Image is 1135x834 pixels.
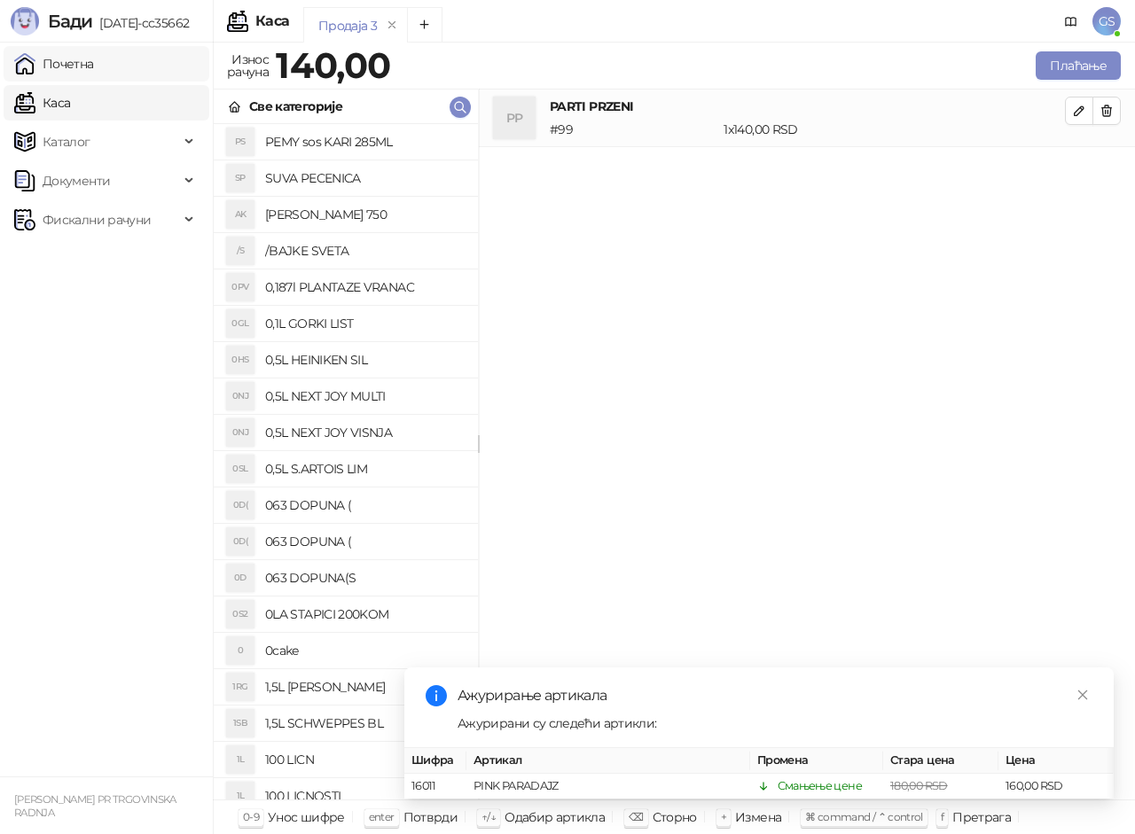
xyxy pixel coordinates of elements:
div: Износ рачуна [223,48,272,83]
div: Продаја 3 [318,16,377,35]
div: 0D( [226,491,254,519]
h4: 100 LICNOSTI [265,782,464,810]
div: 1SB [226,709,254,737]
button: remove [380,18,403,33]
h4: 0,187l PLANTAZE VRANAC [265,273,464,301]
div: Све категорије [249,97,342,116]
h4: 063 DOPUNA(S [265,564,464,592]
div: grid [214,124,478,799]
div: 0D( [226,527,254,556]
div: # 99 [546,120,720,139]
h4: PEMY sos KARI 285ML [265,128,464,156]
h4: 0,5L NEXT JOY MULTI [265,382,464,410]
strong: 140,00 [276,43,390,87]
div: Ажурирани су следећи артикли: [458,713,1092,733]
span: ↑/↓ [481,810,496,823]
span: info-circle [426,685,447,706]
td: 16011 [404,774,466,799]
div: 1L [226,782,254,810]
h4: /BAJKE SVETA [265,237,464,265]
th: Шифра [404,748,466,774]
h4: 0,5L HEINIKEN SIL [265,346,464,374]
div: 0NJ [226,382,254,410]
span: 180,00 RSD [890,779,948,792]
a: Почетна [14,46,94,82]
div: 0NJ [226,418,254,447]
span: Бади [48,11,92,32]
span: enter [369,810,395,823]
h4: 0,5L NEXT JOY VISNJA [265,418,464,447]
th: Артикал [466,748,750,774]
h4: 0,5L S.ARTOIS LIM [265,455,464,483]
h4: 100 LICN [265,745,464,774]
h4: PARTI PRZENI [550,97,1065,116]
h4: 0cake [265,636,464,665]
div: Ажурирање артикала [458,685,1092,706]
div: 0D [226,564,254,592]
div: /S [226,237,254,265]
img: Logo [11,7,39,35]
div: PP [493,97,536,139]
small: [PERSON_NAME] PR TRGOVINSKA RADNJA [14,793,176,819]
h4: 063 DOPUNA ( [265,491,464,519]
td: PINK PARADAJZ [466,774,750,799]
div: AK [226,200,254,229]
div: Смањење цене [778,777,862,795]
div: Одабир артикла [505,806,605,829]
th: Стара цена [883,748,998,774]
div: 1RG [226,673,254,701]
div: 0HS [226,346,254,374]
span: close [1076,689,1089,701]
div: 0S2 [226,600,254,628]
div: SP [226,164,254,192]
div: 0GL [226,309,254,338]
div: 1L [226,745,254,774]
th: Цена [998,748,1114,774]
h4: 1,5L [PERSON_NAME] [265,673,464,701]
span: Каталог [43,124,90,160]
span: + [721,810,726,823]
span: f [941,810,943,823]
h4: 1,5L SCHWEPPES BL [265,709,464,737]
div: 1 x 140,00 RSD [720,120,1068,139]
span: ⌘ command / ⌃ control [805,810,923,823]
h4: 0LA STAPICI 200KOM [265,600,464,628]
a: Каса [14,85,70,121]
div: Претрага [952,806,1011,829]
div: Измена [735,806,781,829]
span: 0-9 [243,810,259,823]
span: Документи [43,163,110,199]
button: Add tab [407,7,442,43]
span: Фискални рачуни [43,202,151,238]
div: 0SL [226,455,254,483]
h4: 0,1L GORKI LIST [265,309,464,338]
div: Сторно [653,806,697,829]
a: Close [1073,685,1092,705]
h4: [PERSON_NAME] 750 [265,200,464,229]
div: PS [226,128,254,156]
div: Каса [255,14,289,28]
td: 160,00 RSD [998,774,1114,799]
h4: SUVA PECENICA [265,164,464,192]
h4: 063 DOPUNA ( [265,527,464,556]
div: 0PV [226,273,254,301]
a: Документација [1057,7,1085,35]
div: Унос шифре [268,806,345,829]
span: [DATE]-cc35662 [92,15,189,31]
span: ⌫ [629,810,643,823]
div: Потврди [403,806,458,829]
button: Плаћање [1036,51,1121,80]
span: GS [1092,7,1121,35]
div: 0 [226,636,254,665]
th: Промена [750,748,883,774]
